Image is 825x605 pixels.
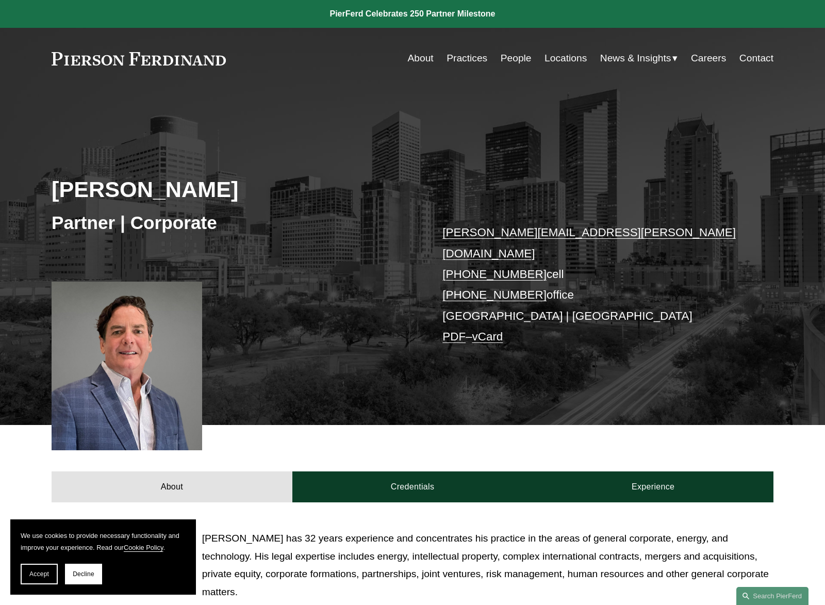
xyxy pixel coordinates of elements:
[442,222,743,347] p: cell office [GEOGRAPHIC_DATA] | [GEOGRAPHIC_DATA] –
[202,530,773,601] p: [PERSON_NAME] has 32 years experience and concentrates his practice in the areas of general corpo...
[73,570,94,578] span: Decline
[52,176,412,203] h2: [PERSON_NAME]
[600,48,678,68] a: folder dropdown
[442,226,736,259] a: [PERSON_NAME][EMAIL_ADDRESS][PERSON_NAME][DOMAIN_NAME]
[739,48,773,68] a: Contact
[533,471,773,502] a: Experience
[52,471,292,502] a: About
[52,211,412,234] h3: Partner | Corporate
[472,330,503,343] a: vCard
[442,330,466,343] a: PDF
[501,48,532,68] a: People
[292,471,533,502] a: Credentials
[21,530,186,553] p: We use cookies to provide necessary functionality and improve your experience. Read our .
[65,564,102,584] button: Decline
[21,564,58,584] button: Accept
[442,288,547,301] a: [PHONE_NUMBER]
[736,587,808,605] a: Search this site
[442,268,547,281] a: [PHONE_NUMBER]
[124,544,163,551] a: Cookie Policy
[544,48,587,68] a: Locations
[600,50,671,68] span: News & Insights
[29,570,49,578] span: Accept
[691,48,726,68] a: Careers
[10,519,196,595] section: Cookie banner
[447,48,487,68] a: Practices
[408,48,434,68] a: About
